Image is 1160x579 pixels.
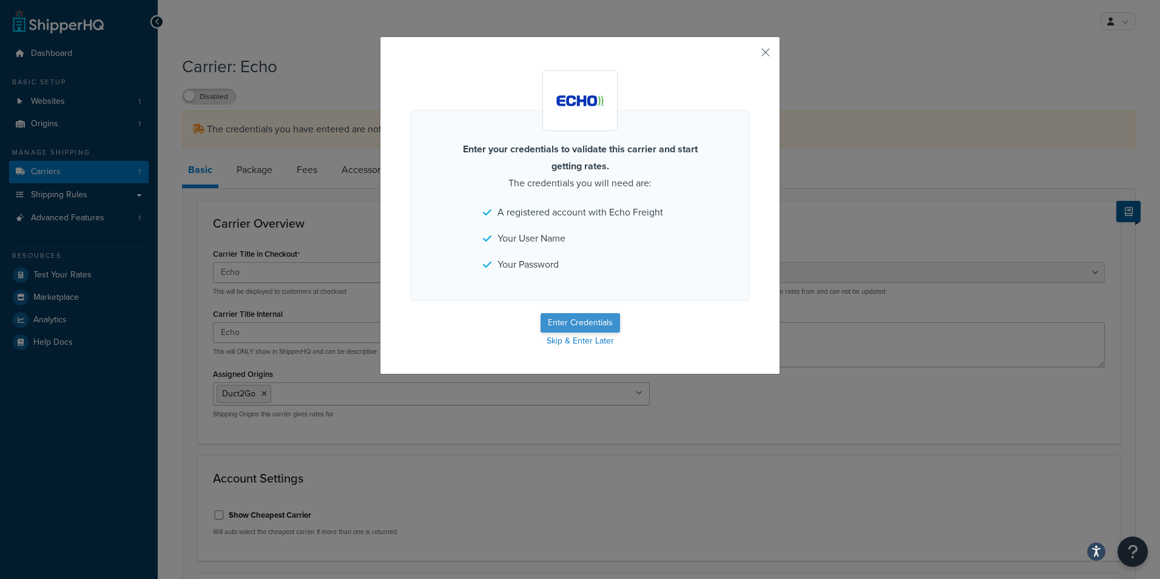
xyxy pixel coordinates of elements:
[545,73,615,129] img: Echo
[483,230,677,247] li: Your User Name
[483,204,677,221] li: A registered account with Echo Freight
[483,256,677,273] li: Your Password
[541,313,620,333] button: Enter Credentials
[411,333,749,350] a: Skip & Enter Later
[447,141,713,192] p: The credentials you will need are:
[463,142,698,173] strong: Enter your credentials to validate this carrier and start getting rates.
